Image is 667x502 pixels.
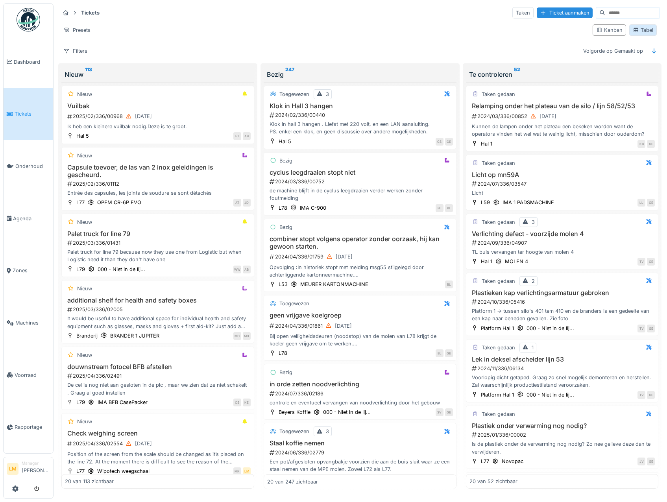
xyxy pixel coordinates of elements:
a: Dashboard [4,36,53,88]
div: 3 [326,90,329,98]
div: de machine blijft in de cyclus leegdraaien verder werken zonder foutmelding [267,187,453,202]
div: Voorlopig dicht getaped. Graag zo snel mogelijk demonteren en herstellen. Zal waarschijnlijk prod... [469,374,655,389]
span: Zones [13,267,50,274]
a: Zones [4,245,53,297]
div: 2025/04/336/02554 [67,439,251,448]
div: JV [637,458,645,465]
div: OPEM CR-6P EVO [97,199,141,206]
div: GE [647,325,655,332]
div: 20 van 247 zichtbaar [267,478,318,485]
div: BL [445,281,453,288]
img: Badge_color-CXgf-gQk.svg [17,8,40,31]
div: Taken gedaan [482,277,515,285]
div: Kunnen de lampen onder het plateau een bekeken worden want de operators vinden het wel wat te wei... [469,123,655,138]
div: TV [637,325,645,332]
div: De cel is nog niet aan gesloten in de plc , maar we zien dat ze niet schakelt . Graag al goed ins... [65,381,251,396]
div: Bezig [279,157,292,164]
div: L77 [76,199,85,206]
div: GE [647,391,655,399]
div: 2024/10/336/05416 [471,298,655,306]
div: 2025/04/336/02491 [67,372,251,380]
div: 2024/04/336/01759 [269,252,453,262]
div: Is de plastiek onder de verwarming nog nodig? Zo nee gelieve deze dan te verwijderen. [469,440,655,455]
div: GE [647,140,655,148]
div: AB [243,266,251,273]
h3: Licht op mn59A [469,171,655,179]
h3: douwnstream fotocel BFB afstellen [65,363,251,371]
div: GE [647,199,655,207]
div: L78 [279,349,287,357]
div: Manager [22,460,50,466]
div: Nieuw [77,285,92,292]
div: L79 [76,266,85,273]
strong: Tickets [78,9,103,17]
div: 1 [532,344,534,351]
div: L79 [76,399,85,406]
div: 20 van 52 zichtbaar [469,478,517,485]
div: [DATE] [135,440,152,447]
div: Nieuw [77,218,92,226]
div: Nieuw [65,70,251,79]
h3: Check weighing screen [65,430,251,437]
div: Hal 5 [76,132,89,140]
span: Rapportage [15,423,50,431]
div: Branderij [76,332,98,340]
div: GE [647,458,655,465]
div: [DATE] [540,113,556,120]
div: Bij open veiligheidsdeuren (noodstop) van de molen van L78 krijgt de koeler geen vrijgave om te w... [267,332,453,347]
h3: Palet truck for line 79 [65,230,251,238]
div: KE [243,399,251,406]
div: Nieuw [77,351,92,359]
h3: combiner stopt volgens operator zonder oorzaak, hij kan gewoon starten. [267,235,453,250]
div: Hal 1 [481,140,492,148]
div: Bezig [279,223,292,231]
div: 20 van 113 zichtbaar [65,478,114,485]
div: BL [436,204,443,212]
div: Nieuw [77,418,92,425]
a: Machines [4,297,53,349]
h3: in orde zetten noodverlichting [267,380,453,388]
div: KB [637,140,645,148]
div: MO [233,332,241,340]
span: Voorraad [15,371,50,379]
div: CS [436,138,443,146]
div: 2025/03/336/02005 [67,306,251,313]
h3: afvoer lekt [469,489,655,496]
div: Licht [469,189,655,197]
div: Hal 5 [279,138,291,145]
div: Klok in hall 3 hangen . Liefst met 220 volt, en een LAN aansluiting. PS. enkel een klok, en geen ... [267,120,453,135]
div: 000 - Niet in de lij... [98,266,145,273]
div: LM [243,467,251,475]
div: Entrée des capsules, les joints de soudure se sont détachés [65,189,251,197]
h3: cyclus leegdraaien stopt niet [267,169,453,176]
div: GE [445,349,453,357]
div: TV [637,258,645,266]
span: Tickets [15,110,50,118]
div: Position of the screen from the scale should be changed as it’s placed on the line 72. At the mom... [65,450,251,465]
span: Agenda [13,215,50,222]
a: Tickets [4,88,53,140]
div: [DATE] [335,322,352,330]
h3: Vuilbak [65,102,251,110]
div: Novopac [502,458,523,465]
div: TV [637,391,645,399]
div: AT [233,199,241,207]
div: AB [243,132,251,140]
sup: 247 [285,70,294,79]
h3: Plastiek onder verwarming nog nodig? [469,422,655,430]
div: 000 - Niet in de lij... [527,325,574,332]
div: 2024/11/336/06134 [471,365,655,372]
div: FT [233,132,241,140]
div: LL [637,199,645,207]
div: 000 - Niet in de lij... [527,391,574,399]
div: BRANDER 1 JUPITER [110,332,159,340]
div: 000 - Niet in de lij... [323,408,371,416]
div: [DATE] [336,253,353,260]
div: 2024/04/336/01861 [269,321,453,331]
div: GE [445,138,453,146]
div: GE [647,258,655,266]
div: SV [436,408,443,416]
div: Hal 1 [481,258,492,265]
div: CS [233,399,241,406]
div: Te controleren [469,70,656,79]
